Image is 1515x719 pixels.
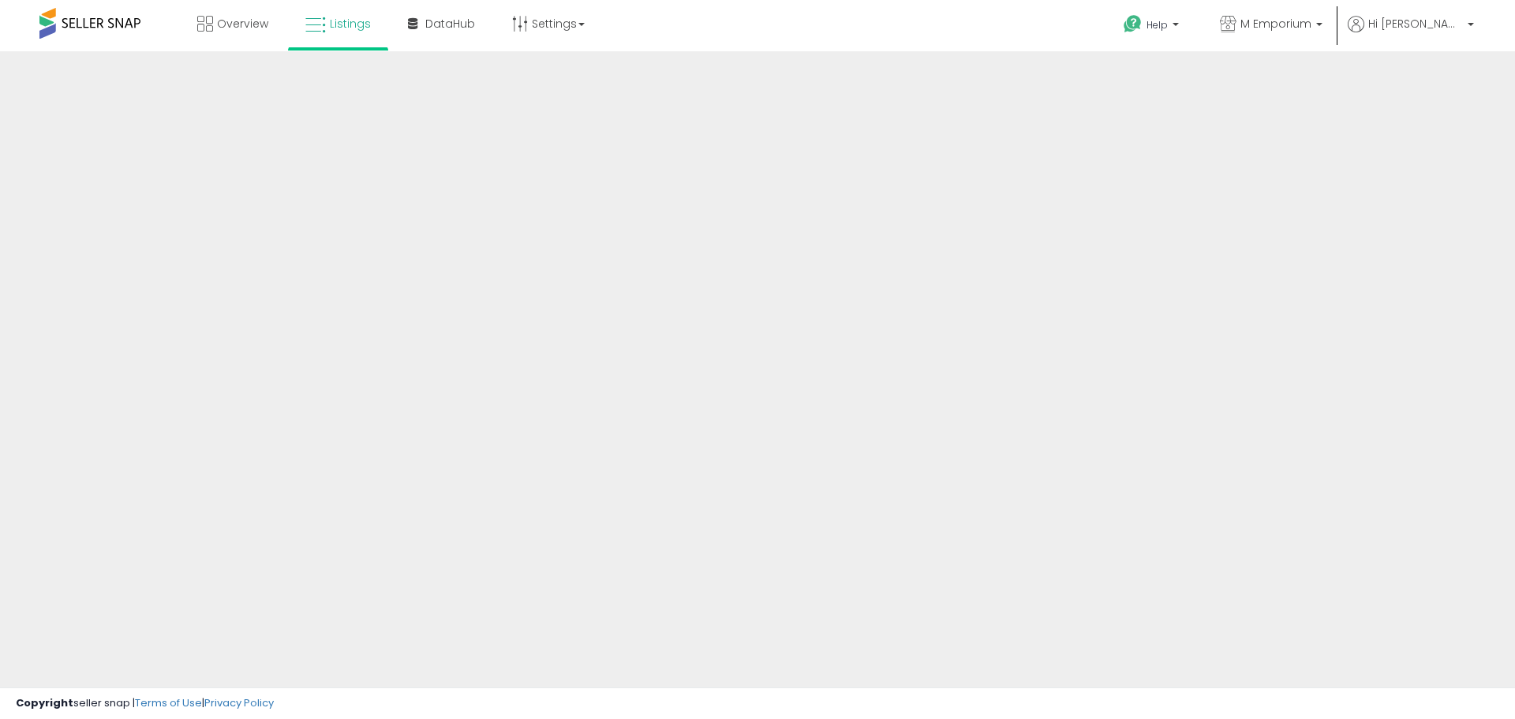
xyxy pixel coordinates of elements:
i: Get Help [1123,14,1143,34]
span: Overview [217,16,268,32]
a: Privacy Policy [204,695,274,710]
span: Help [1147,18,1168,32]
span: Hi [PERSON_NAME] [1368,16,1463,32]
div: seller snap | | [16,696,274,711]
a: Hi [PERSON_NAME] [1348,16,1474,51]
span: M Emporium [1240,16,1311,32]
a: Help [1111,2,1195,51]
span: DataHub [425,16,475,32]
span: Listings [330,16,371,32]
a: Terms of Use [135,695,202,710]
strong: Copyright [16,695,73,710]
